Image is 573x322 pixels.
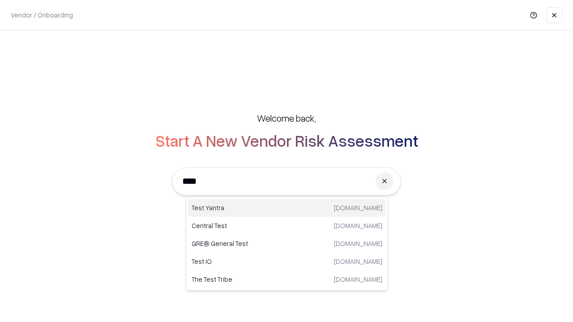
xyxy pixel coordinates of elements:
[192,257,287,266] p: Test IO
[334,257,382,266] p: [DOMAIN_NAME]
[334,203,382,212] p: [DOMAIN_NAME]
[192,239,287,248] p: GRE® General Test
[192,221,287,230] p: Central Test
[11,10,73,20] p: Vendor / Onboarding
[334,239,382,248] p: [DOMAIN_NAME]
[192,203,287,212] p: Test Yantra
[334,275,382,284] p: [DOMAIN_NAME]
[155,131,418,149] h2: Start A New Vendor Risk Assessment
[257,112,316,124] h5: Welcome back,
[334,221,382,230] p: [DOMAIN_NAME]
[186,197,388,291] div: Suggestions
[192,275,287,284] p: The Test Tribe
